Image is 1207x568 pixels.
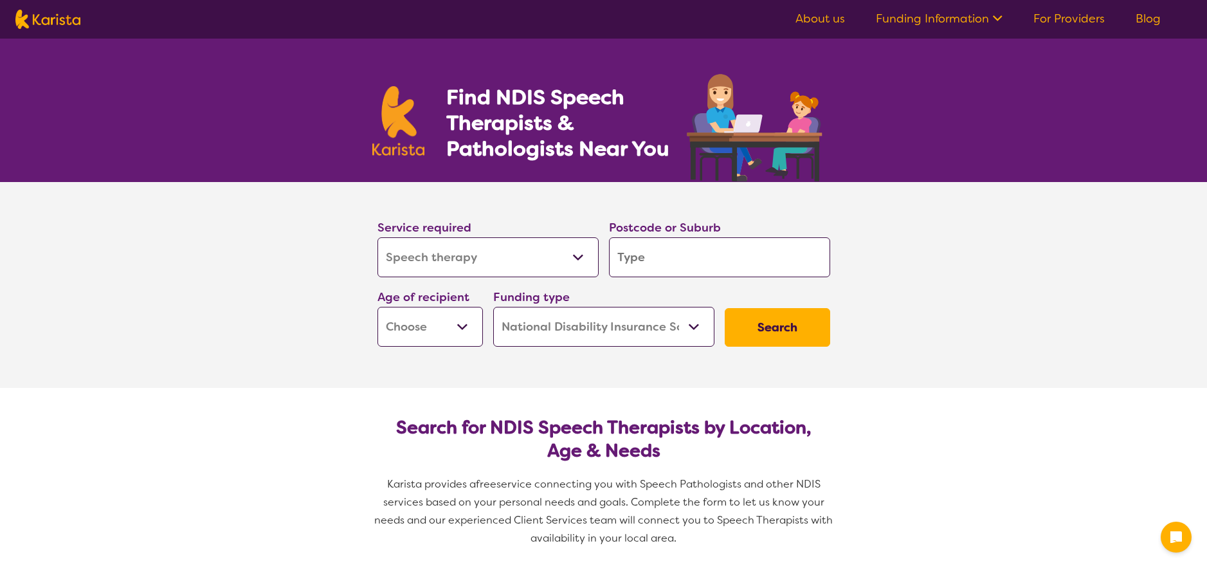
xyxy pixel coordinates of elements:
[374,477,835,545] span: service connecting you with Speech Pathologists and other NDIS services based on your personal ne...
[609,220,721,235] label: Postcode or Suburb
[372,86,425,156] img: Karista logo
[609,237,830,277] input: Type
[725,308,830,347] button: Search
[493,289,570,305] label: Funding type
[1136,11,1161,26] a: Blog
[377,289,469,305] label: Age of recipient
[446,84,684,161] h1: Find NDIS Speech Therapists & Pathologists Near You
[388,416,820,463] h2: Search for NDIS Speech Therapists by Location, Age & Needs
[387,477,476,491] span: Karista provides a
[377,220,471,235] label: Service required
[476,477,496,491] span: free
[15,10,80,29] img: Karista logo
[676,69,835,182] img: speech-therapy
[876,11,1003,26] a: Funding Information
[1033,11,1105,26] a: For Providers
[795,11,845,26] a: About us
